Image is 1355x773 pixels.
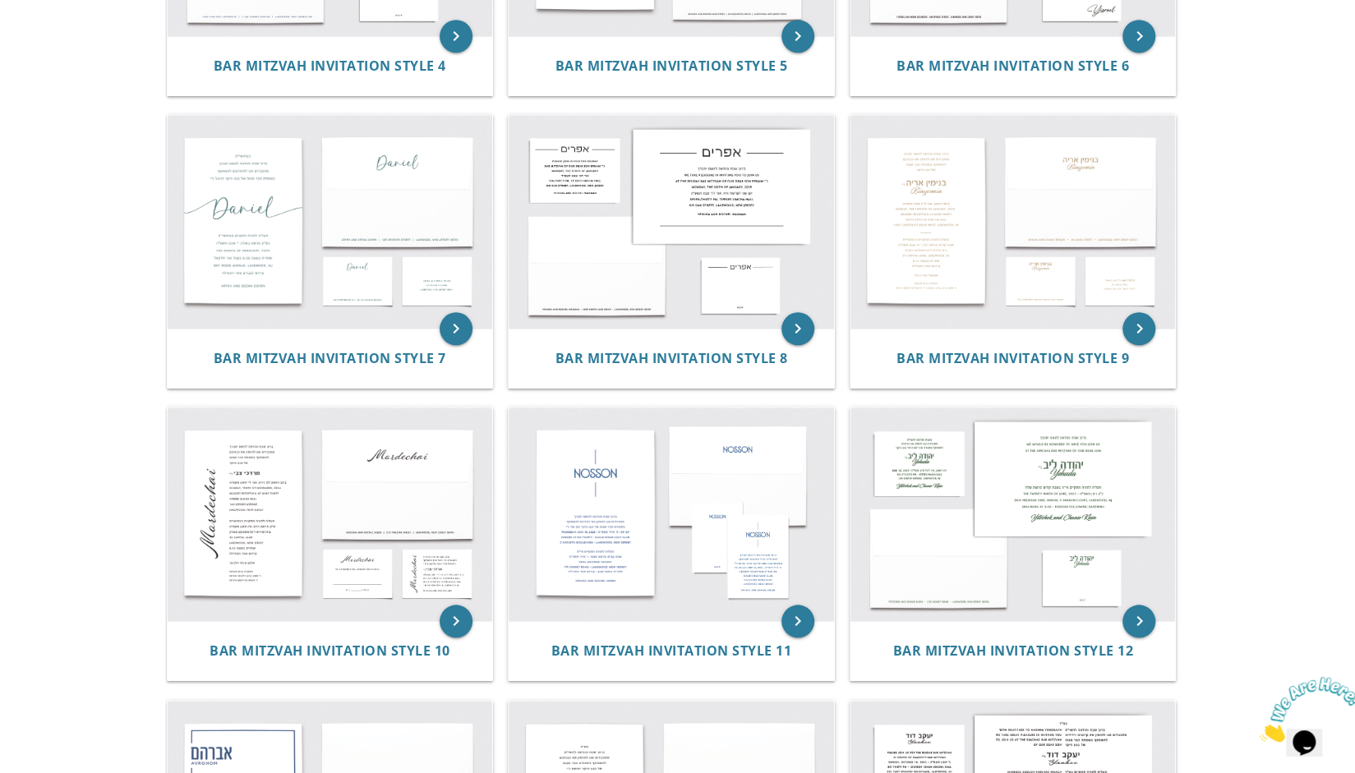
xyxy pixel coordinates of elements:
a: Bar Mitzvah Invitation Style 4 [214,58,446,74]
span: Bar Mitzvah Invitation Style 6 [896,57,1129,75]
a: Bar Mitzvah Invitation Style 10 [210,643,450,659]
span: Bar Mitzvah Invitation Style 12 [892,642,1133,660]
span: Bar Mitzvah Invitation Style 5 [555,57,787,75]
span: Bar Mitzvah Invitation Style 4 [214,57,446,75]
a: Bar Mitzvah Invitation Style 5 [555,58,787,74]
iframe: chat widget [1253,670,1355,748]
span: Bar Mitzvah Invitation Style 11 [551,642,792,660]
a: keyboard_arrow_right [1122,605,1155,637]
a: keyboard_arrow_right [440,312,472,345]
a: keyboard_arrow_right [440,605,472,637]
img: Bar Mitzvah Invitation Style 12 [850,407,1176,621]
img: Chat attention grabber [7,7,108,71]
a: Bar Mitzvah Invitation Style 8 [555,351,787,366]
a: keyboard_arrow_right [781,20,814,53]
a: keyboard_arrow_right [440,20,472,53]
a: keyboard_arrow_right [1122,312,1155,345]
a: keyboard_arrow_right [1122,20,1155,53]
a: keyboard_arrow_right [781,605,814,637]
span: Bar Mitzvah Invitation Style 8 [555,349,787,367]
a: Bar Mitzvah Invitation Style 9 [896,351,1129,366]
img: Bar Mitzvah Invitation Style 7 [168,115,493,329]
span: Bar Mitzvah Invitation Style 7 [214,349,446,367]
img: Bar Mitzvah Invitation Style 9 [850,115,1176,329]
a: Bar Mitzvah Invitation Style 12 [892,643,1133,659]
span: Bar Mitzvah Invitation Style 10 [210,642,450,660]
img: Bar Mitzvah Invitation Style 11 [509,407,834,621]
a: Bar Mitzvah Invitation Style 7 [214,351,446,366]
a: Bar Mitzvah Invitation Style 6 [896,58,1129,74]
img: Bar Mitzvah Invitation Style 8 [509,115,834,329]
a: keyboard_arrow_right [781,312,814,345]
img: Bar Mitzvah Invitation Style 10 [168,407,493,621]
a: Bar Mitzvah Invitation Style 11 [551,643,792,659]
span: Bar Mitzvah Invitation Style 9 [896,349,1129,367]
